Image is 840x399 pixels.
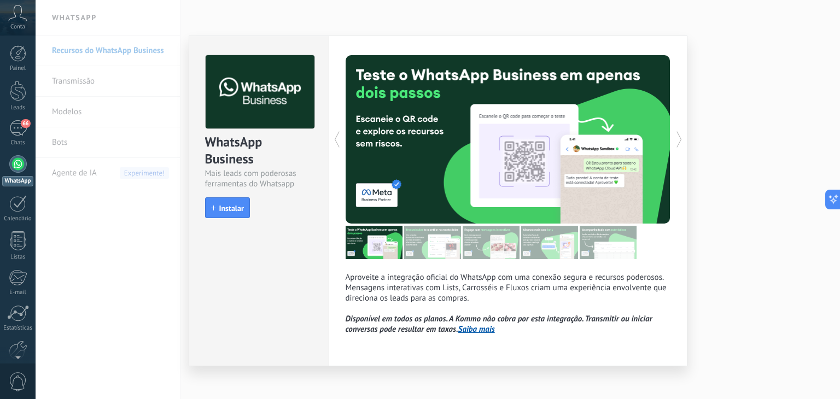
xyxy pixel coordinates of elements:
img: logo_main.png [206,55,314,129]
img: tour_image_af96a8ccf0f3a66e7f08a429c7d28073.png [346,226,402,259]
div: WhatsApp Business [205,133,313,168]
div: Painel [2,65,34,72]
div: Mais leads com poderosas ferramentas do Whatsapp [205,168,313,189]
img: tour_image_58a1c38c4dee0ce492f4b60cdcddf18a.png [521,226,578,259]
div: Estatísticas [2,325,34,332]
p: Aproveite a integração oficial do WhatsApp com uma conexão segura e recursos poderosos. Mensagens... [346,272,670,335]
div: WhatsApp [2,176,33,186]
div: E-mail [2,289,34,296]
img: tour_image_87c31d5c6b42496d4b4f28fbf9d49d2b.png [463,226,520,259]
span: Instalar [219,204,244,212]
i: Disponível em todos os planos. A Kommo não cobra por esta integração. Transmitir ou iniciar conve... [346,314,652,335]
div: Leads [2,104,34,112]
div: Calendário [2,215,34,222]
button: Instalar [205,197,250,218]
img: tour_image_6cf6297515b104f916d063e49aae351c.png [404,226,461,259]
span: 66 [21,119,30,128]
div: Chats [2,139,34,146]
div: Listas [2,254,34,261]
span: Conta [10,24,25,31]
a: Saiba mais [458,324,495,335]
img: tour_image_46dcd16e2670e67c1b8e928eefbdcce9.png [580,226,637,259]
